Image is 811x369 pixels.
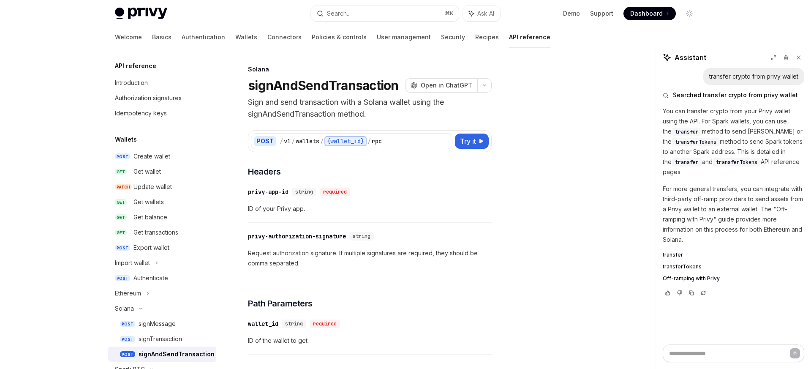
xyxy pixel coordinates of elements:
[296,137,319,145] div: wallets
[455,134,489,149] button: Try it
[320,188,350,196] div: required
[115,27,142,47] a: Welcome
[115,8,167,19] img: light logo
[663,275,804,282] a: Off-ramping with Privy
[115,275,130,282] span: POST
[663,263,804,270] a: transferTokens
[267,27,302,47] a: Connectors
[108,316,216,331] a: POSTsignMessage
[248,298,313,309] span: Path Parameters
[152,27,171,47] a: Basics
[663,91,804,99] button: Searched transfer crypto from privy wallet
[254,136,276,146] div: POST
[248,248,492,268] span: Request authorization signature. If multiple signatures are required, they should be comma separa...
[108,149,216,164] a: POSTCreate wallet
[675,159,699,166] span: transfer
[248,65,492,74] div: Solana
[421,81,472,90] span: Open in ChatGPT
[115,169,127,175] span: GET
[115,214,127,221] span: GET
[108,347,216,362] a: POSTsignAndSendTransaction
[139,334,182,344] div: signTransaction
[115,288,141,298] div: Ethereum
[675,52,706,63] span: Assistant
[291,137,295,145] div: /
[590,9,613,18] a: Support
[108,75,216,90] a: Introduction
[182,27,225,47] a: Authentication
[441,27,465,47] a: Security
[139,349,215,359] div: signAndSendTransaction
[120,336,135,342] span: POST
[133,243,169,253] div: Export wallet
[133,197,164,207] div: Get wallets
[790,348,800,358] button: Send message
[477,9,494,18] span: Ask AI
[248,78,399,93] h1: signAndSendTransaction
[108,225,216,240] a: GETGet transactions
[133,227,178,238] div: Get transactions
[475,27,499,47] a: Recipes
[663,251,804,258] a: transfer
[115,230,127,236] span: GET
[248,232,346,241] div: privy-authorization-signature
[248,96,492,120] p: Sign and send transaction with a Solana wallet using the signAndSendTransaction method.
[108,90,216,106] a: Authorization signatures
[353,233,370,240] span: string
[683,7,696,20] button: Toggle dark mode
[139,319,176,329] div: signMessage
[133,273,168,283] div: Authenticate
[115,303,134,314] div: Solana
[284,137,291,145] div: v1
[509,27,550,47] a: API reference
[310,320,340,328] div: required
[630,9,663,18] span: Dashboard
[663,275,720,282] span: Off-ramping with Privy
[377,27,431,47] a: User management
[312,27,367,47] a: Policies & controls
[115,184,132,190] span: PATCH
[248,188,288,196] div: privy-app-id
[108,240,216,255] a: POSTExport wallet
[133,151,170,161] div: Create wallet
[663,251,683,258] span: transfer
[248,320,278,328] div: wallet_id
[367,137,371,145] div: /
[120,351,135,358] span: POST
[108,331,216,347] a: POSTsignTransaction
[285,320,303,327] span: string
[295,189,313,195] span: string
[108,271,216,286] a: POSTAuthenticate
[133,212,167,222] div: Get balance
[563,9,580,18] a: Demo
[108,194,216,210] a: GETGet wallets
[108,164,216,179] a: GETGet wallet
[115,108,167,118] div: Idempotency keys
[115,245,130,251] span: POST
[108,179,216,194] a: PATCHUpdate wallet
[108,106,216,121] a: Idempotency keys
[327,8,351,19] div: Search...
[120,321,135,327] span: POST
[248,336,492,346] span: ID of the wallet to get.
[115,93,182,103] div: Authorization signatures
[663,263,702,270] span: transferTokens
[623,7,676,20] a: Dashboard
[311,6,459,21] button: Search...⌘K
[324,136,367,146] div: {wallet_id}
[460,136,476,146] span: Try it
[115,153,130,160] span: POST
[372,137,382,145] div: rpc
[320,137,324,145] div: /
[108,210,216,225] a: GETGet balance
[248,166,281,178] span: Headers
[115,61,156,71] h5: API reference
[115,258,150,268] div: Import wallet
[115,134,137,145] h5: Wallets
[235,27,257,47] a: Wallets
[663,106,804,177] p: You can transfer crypto from your Privy wallet using the API. For Spark wallets, you can use the ...
[405,78,477,93] button: Open in ChatGPT
[463,6,500,21] button: Ask AI
[673,91,798,99] span: Searched transfer crypto from privy wallet
[133,167,161,177] div: Get wallet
